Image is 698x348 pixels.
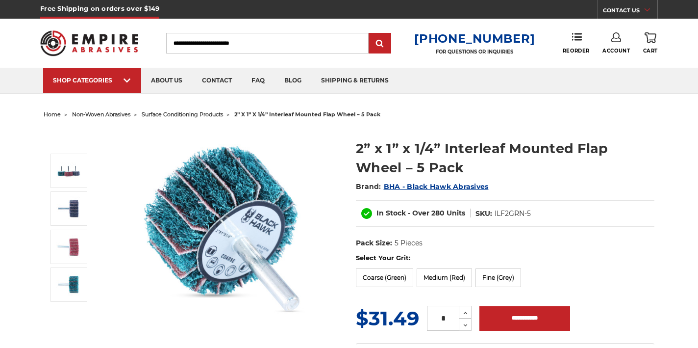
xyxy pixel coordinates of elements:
[311,68,399,93] a: shipping & returns
[44,111,61,118] a: home
[356,182,381,191] span: Brand:
[447,209,465,217] span: Units
[643,48,658,54] span: Cart
[72,111,130,118] a: non-woven abrasives
[274,68,311,93] a: blog
[242,68,274,93] a: faq
[408,209,429,217] span: - Over
[376,209,406,217] span: In Stock
[56,235,81,259] img: 2” x 1” x 1/4” Interleaf Mounted Flap Wheel – 5 Pack
[384,182,489,191] a: BHA - Black Hawk Abrasives
[414,31,535,46] a: [PHONE_NUMBER]
[563,48,590,54] span: Reorder
[53,77,131,84] div: SHOP CATEGORIES
[370,34,390,54] input: Submit
[40,24,138,62] img: Empire Abrasives
[356,306,419,330] span: $31.49
[128,129,324,325] img: 2” x 1” x 1/4” Interleaf Mounted Flap Wheel – 5 Pack
[563,32,590,54] a: Reorder
[603,5,657,19] a: CONTACT US
[475,209,492,219] dt: SKU:
[643,32,658,54] a: Cart
[141,68,192,93] a: about us
[356,238,392,248] dt: Pack Size:
[142,111,223,118] a: surface conditioning products
[56,272,81,297] img: 2” x 1” x 1/4” Interleaf Mounted Flap Wheel – 5 Pack
[192,68,242,93] a: contact
[395,238,423,248] dd: 5 Pieces
[414,49,535,55] p: FOR QUESTIONS OR INQUIRIES
[431,209,445,217] span: 280
[56,159,81,183] img: 2” x 1” x 1/4” Interleaf Mounted Flap Wheel – 5 Pack
[602,48,630,54] span: Account
[56,196,81,221] img: 2” x 1” x 1/4” Interleaf Mounted Flap Wheel – 5 Pack
[234,111,380,118] span: 2” x 1” x 1/4” interleaf mounted flap wheel – 5 pack
[495,209,531,219] dd: ILF2GRN-5
[356,253,654,263] label: Select Your Grit:
[356,139,654,177] h1: 2” x 1” x 1/4” Interleaf Mounted Flap Wheel – 5 Pack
